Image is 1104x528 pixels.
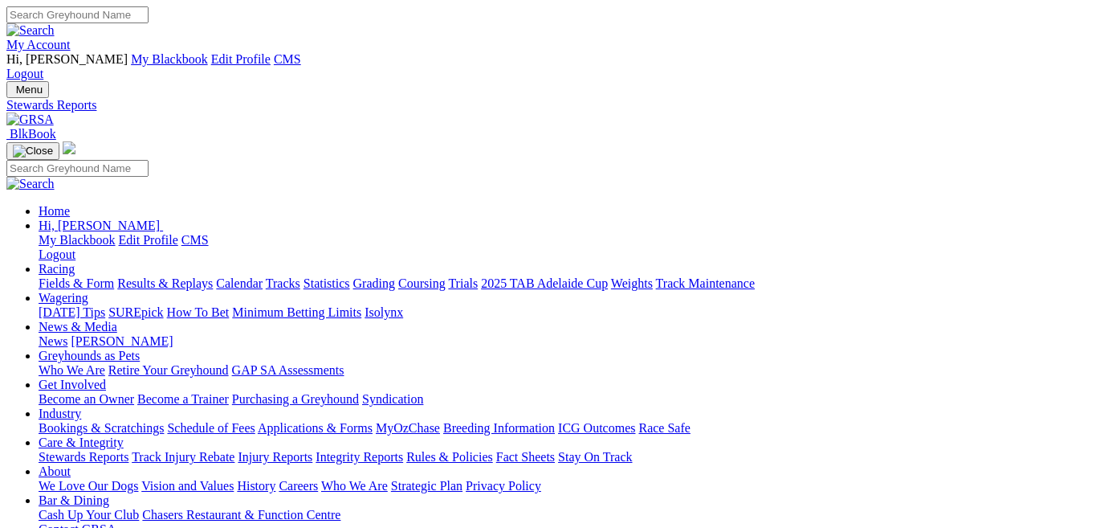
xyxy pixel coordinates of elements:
div: Hi, [PERSON_NAME] [39,233,1098,262]
span: Hi, [PERSON_NAME] [6,52,128,66]
a: Strategic Plan [391,479,462,493]
a: My Blackbook [131,52,208,66]
div: Greyhounds as Pets [39,363,1098,378]
a: Weights [611,276,653,290]
a: Logout [39,248,75,261]
a: History [237,479,275,493]
img: logo-grsa-white.png [63,141,75,154]
a: Schedule of Fees [167,421,255,435]
a: Greyhounds as Pets [39,349,140,362]
a: MyOzChase [376,421,440,435]
a: Bookings & Scratchings [39,421,164,435]
a: Who We Are [321,479,388,493]
a: CMS [274,52,301,66]
img: Close [13,145,53,158]
span: Hi, [PERSON_NAME] [39,219,160,232]
button: Toggle navigation [6,81,49,98]
a: Fact Sheets [496,450,555,464]
a: Stewards Reports [6,98,1098,113]
a: Minimum Betting Limits [232,305,361,319]
a: Bar & Dining [39,493,109,507]
a: Get Involved [39,378,106,391]
a: Isolynx [365,305,403,319]
a: Vision and Values [141,479,234,493]
a: SUREpick [108,305,163,319]
div: Industry [39,421,1098,436]
div: Racing [39,276,1098,291]
a: [PERSON_NAME] [71,334,173,348]
a: Rules & Policies [406,450,493,464]
div: Wagering [39,305,1098,320]
a: Care & Integrity [39,436,124,449]
a: [DATE] Tips [39,305,105,319]
a: 2025 TAB Adelaide Cup [481,276,608,290]
button: Toggle navigation [6,142,59,160]
img: Search [6,23,55,38]
a: Results & Replays [117,276,213,290]
a: Stay On Track [558,450,632,464]
a: Privacy Policy [466,479,541,493]
div: Care & Integrity [39,450,1098,465]
a: Fields & Form [39,276,114,290]
a: Purchasing a Greyhound [232,392,359,406]
a: News [39,334,67,348]
div: My Account [6,52,1098,81]
a: How To Bet [167,305,230,319]
a: Edit Profile [119,233,178,247]
a: Become an Owner [39,392,134,406]
a: Chasers Restaurant & Function Centre [142,508,340,522]
a: Wagering [39,291,88,305]
a: Breeding Information [443,421,555,435]
a: Become a Trainer [137,392,229,406]
a: Careers [279,479,318,493]
a: Grading [353,276,395,290]
div: Bar & Dining [39,508,1098,522]
a: Industry [39,407,81,420]
a: Cash Up Your Club [39,508,139,522]
a: News & Media [39,320,117,334]
input: Search [6,6,149,23]
div: News & Media [39,334,1098,349]
a: Stewards Reports [39,450,128,464]
a: Calendar [216,276,263,290]
a: Applications & Forms [258,421,373,435]
span: BlkBook [10,127,56,141]
img: Search [6,177,55,191]
a: CMS [181,233,209,247]
img: GRSA [6,113,54,127]
a: Statistics [303,276,350,290]
a: Retire Your Greyhound [108,363,229,377]
div: About [39,479,1098,493]
div: Get Involved [39,392,1098,407]
a: Home [39,204,70,218]
a: My Blackbook [39,233,116,247]
a: Trials [448,276,478,290]
a: Tracks [266,276,300,290]
a: Logout [6,67,43,80]
a: Hi, [PERSON_NAME] [39,219,163,232]
a: About [39,465,71,478]
a: Injury Reports [238,450,312,464]
a: ICG Outcomes [558,421,635,435]
a: Edit Profile [211,52,271,66]
a: Track Injury Rebate [132,450,234,464]
a: Racing [39,262,75,276]
a: Who We Are [39,363,105,377]
span: Menu [16,84,43,96]
a: GAP SA Assessments [232,363,344,377]
a: My Account [6,38,71,51]
a: Track Maintenance [656,276,755,290]
a: Syndication [362,392,423,406]
a: Integrity Reports [316,450,403,464]
a: Race Safe [638,421,690,435]
a: BlkBook [6,127,56,141]
a: We Love Our Dogs [39,479,138,493]
input: Search [6,160,149,177]
a: Coursing [398,276,446,290]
